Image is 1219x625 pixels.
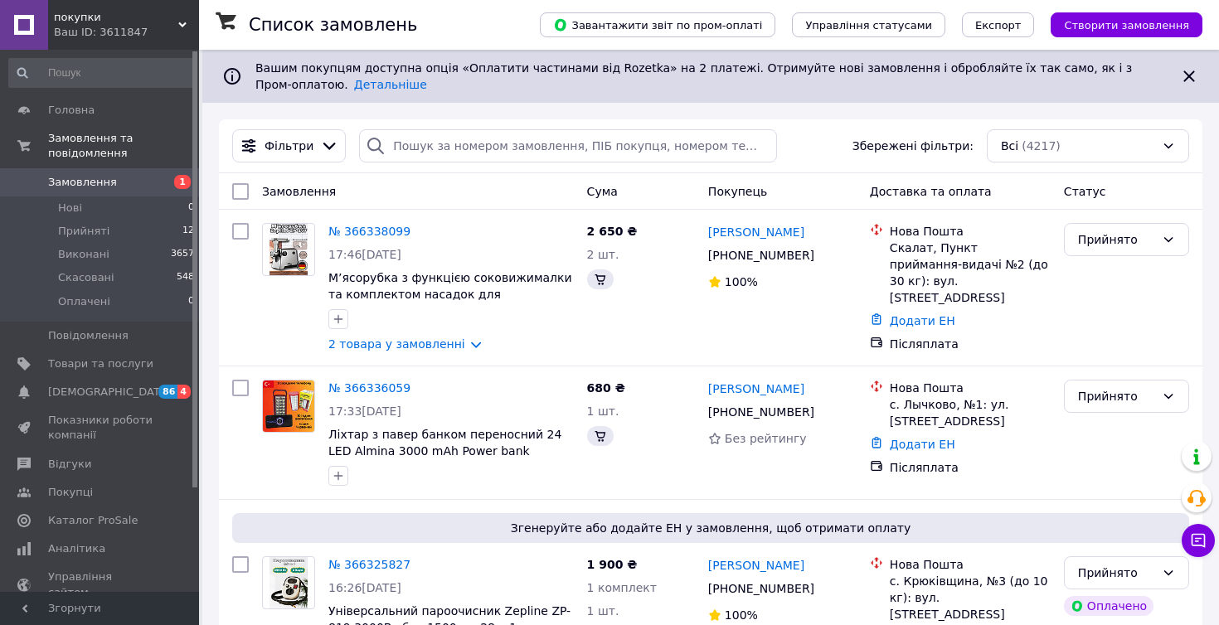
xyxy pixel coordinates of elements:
span: [PHONE_NUMBER] [708,582,814,595]
span: Замовлення [262,185,336,198]
span: покупки [54,10,178,25]
span: Товари та послуги [48,356,153,371]
div: Скалат, Пункт приймання-видачі №2 (до 30 кг): вул. [STREET_ADDRESS] [890,240,1051,306]
div: Прийнято [1078,564,1155,582]
span: Завантажити звіт по пром-оплаті [553,17,762,32]
a: Фото товару [262,223,315,276]
span: Статус [1064,185,1106,198]
span: Всі [1001,138,1018,154]
span: 548 [177,270,194,285]
a: Фото товару [262,380,315,433]
span: Без рейтингу [725,432,807,445]
div: Прийнято [1078,230,1155,249]
img: Фото товару [270,557,308,608]
span: Аналітика [48,541,105,556]
span: [PHONE_NUMBER] [708,405,814,419]
div: с. Крюківщина, №3 (до 10 кг): вул. [STREET_ADDRESS] [890,573,1051,623]
span: 86 [158,385,177,399]
span: 100% [725,608,758,622]
span: Збережені фільтри: [852,138,974,154]
a: Створити замовлення [1034,17,1202,31]
span: Каталог ProSale [48,513,138,528]
a: Детальніше [354,78,427,91]
a: Додати ЕН [890,438,955,451]
span: Оплачені [58,294,110,309]
a: М’ясорубка з функцією соковижималки та комплектом насадок для шинкування Zepline ZP-207 потужніст... [328,271,572,334]
div: Нова Пошта [890,556,1051,573]
h1: Список замовлень [249,15,417,35]
span: 12 [182,224,194,239]
span: 3657 [171,247,194,262]
span: Доставка та оплата [870,185,992,198]
span: Cума [587,185,618,198]
span: 1 шт. [587,405,619,418]
img: Фото товару [263,380,314,432]
span: 100% [725,275,758,288]
div: Ваш ID: 3611847 [54,25,199,40]
span: Замовлення [48,175,117,190]
span: (4217) [1022,139,1061,153]
span: Показники роботи компанії [48,413,153,443]
input: Пошук [8,58,196,88]
span: Вашим покупцям доступна опція «Оплатити частинами від Rozetka» на 2 платежі. Отримуйте нові замов... [255,61,1132,91]
span: Фільтри [265,138,313,154]
span: Покупець [708,185,767,198]
span: 17:33[DATE] [328,405,401,418]
span: 1 [174,175,191,189]
div: Оплачено [1064,596,1153,616]
div: с. Лычково, №1: ул. [STREET_ADDRESS] [890,396,1051,429]
span: Створити замовлення [1064,19,1189,31]
span: 680 ₴ [587,381,625,395]
span: Скасовані [58,270,114,285]
span: Повідомлення [48,328,129,343]
button: Чат з покупцем [1182,524,1215,557]
span: Управління статусами [805,19,932,31]
div: Післяплата [890,336,1051,352]
span: 1 900 ₴ [587,558,638,571]
a: Фото товару [262,556,315,609]
span: Головна [48,103,95,118]
span: Покупці [48,485,93,500]
a: [PERSON_NAME] [708,380,804,397]
span: Управління сайтом [48,569,153,599]
button: Створити замовлення [1051,12,1202,37]
a: Додати ЕН [890,314,955,327]
a: 2 товара у замовленні [328,337,465,351]
a: Ліхтар з павер банком переносний 24 LED Almina 3000 mAh Power bank Турція аварійне освітлення кем... [328,428,561,491]
span: Прийняті [58,224,109,239]
span: 4 [177,385,191,399]
button: Експорт [962,12,1035,37]
span: Замовлення та повідомлення [48,131,199,161]
a: [PERSON_NAME] [708,224,804,240]
div: Нова Пошта [890,223,1051,240]
button: Завантажити звіт по пром-оплаті [540,12,775,37]
span: Згенеруйте або додайте ЕН у замовлення, щоб отримати оплату [239,520,1183,536]
span: Експорт [975,19,1022,31]
span: Нові [58,201,82,216]
a: [PERSON_NAME] [708,557,804,574]
span: 1 комплект [587,581,657,594]
span: Виконані [58,247,109,262]
a: № 366338099 [328,225,410,238]
span: 2 шт. [587,248,619,261]
div: Прийнято [1078,387,1155,405]
span: [DEMOGRAPHIC_DATA] [48,385,171,400]
div: Нова Пошта [890,380,1051,396]
span: 1 шт. [587,604,619,618]
span: 17:46[DATE] [328,248,401,261]
img: Фото товару [270,224,308,275]
a: № 366336059 [328,381,410,395]
span: [PHONE_NUMBER] [708,249,814,262]
input: Пошук за номером замовлення, ПІБ покупця, номером телефону, Email, номером накладної [359,129,777,162]
span: 0 [188,201,194,216]
span: 2 650 ₴ [587,225,638,238]
button: Управління статусами [792,12,945,37]
div: Післяплата [890,459,1051,476]
span: 16:26[DATE] [328,581,401,594]
a: № 366325827 [328,558,410,571]
span: 0 [188,294,194,309]
span: Відгуки [48,457,91,472]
